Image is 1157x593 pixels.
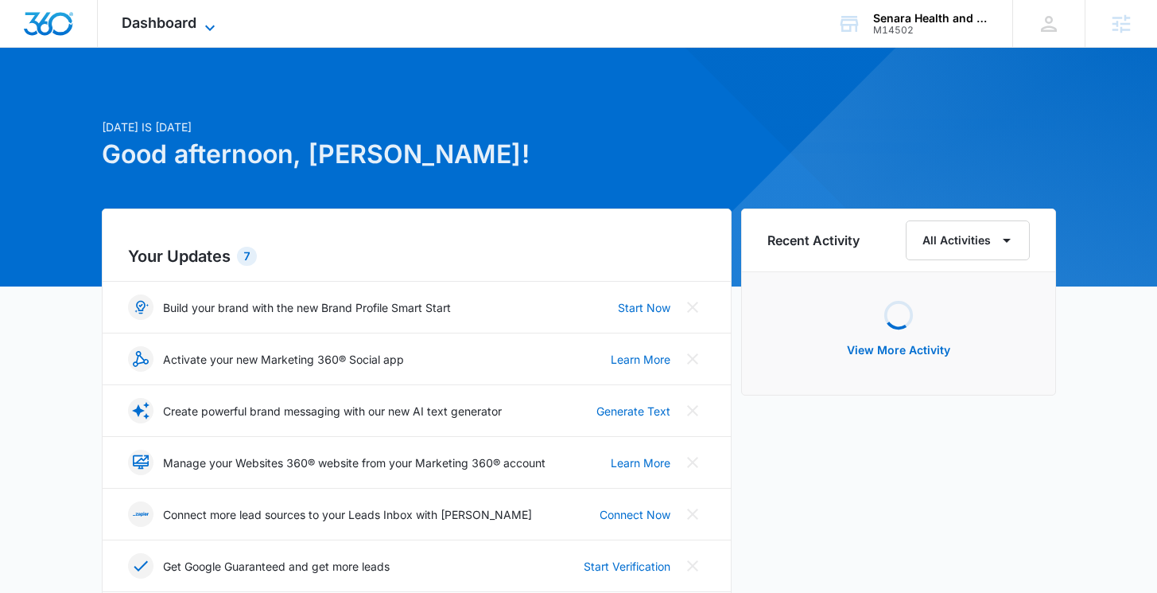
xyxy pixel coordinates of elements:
[128,244,705,268] h2: Your Updates
[163,299,451,316] p: Build your brand with the new Brand Profile Smart Start
[584,558,670,575] a: Start Verification
[102,135,732,174] h1: Good afternoon, [PERSON_NAME]!
[680,295,705,320] button: Close
[767,231,860,250] h6: Recent Activity
[611,455,670,471] a: Learn More
[873,25,989,36] div: account id
[122,14,196,31] span: Dashboard
[680,553,705,579] button: Close
[831,331,966,369] button: View More Activity
[237,247,257,266] div: 7
[618,299,670,316] a: Start Now
[163,403,502,419] p: Create powerful brand messaging with our new AI text generator
[163,455,545,471] p: Manage your Websites 360® website from your Marketing 360® account
[680,398,705,423] button: Close
[680,346,705,372] button: Close
[873,12,989,25] div: account name
[611,351,670,368] a: Learn More
[906,220,1030,260] button: All Activities
[680,501,705,527] button: Close
[680,450,705,475] button: Close
[600,506,670,523] a: Connect Now
[163,351,404,368] p: Activate your new Marketing 360® Social app
[102,119,732,135] p: [DATE] is [DATE]
[163,558,390,575] p: Get Google Guaranteed and get more leads
[596,403,670,419] a: Generate Text
[163,506,532,523] p: Connect more lead sources to your Leads Inbox with [PERSON_NAME]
